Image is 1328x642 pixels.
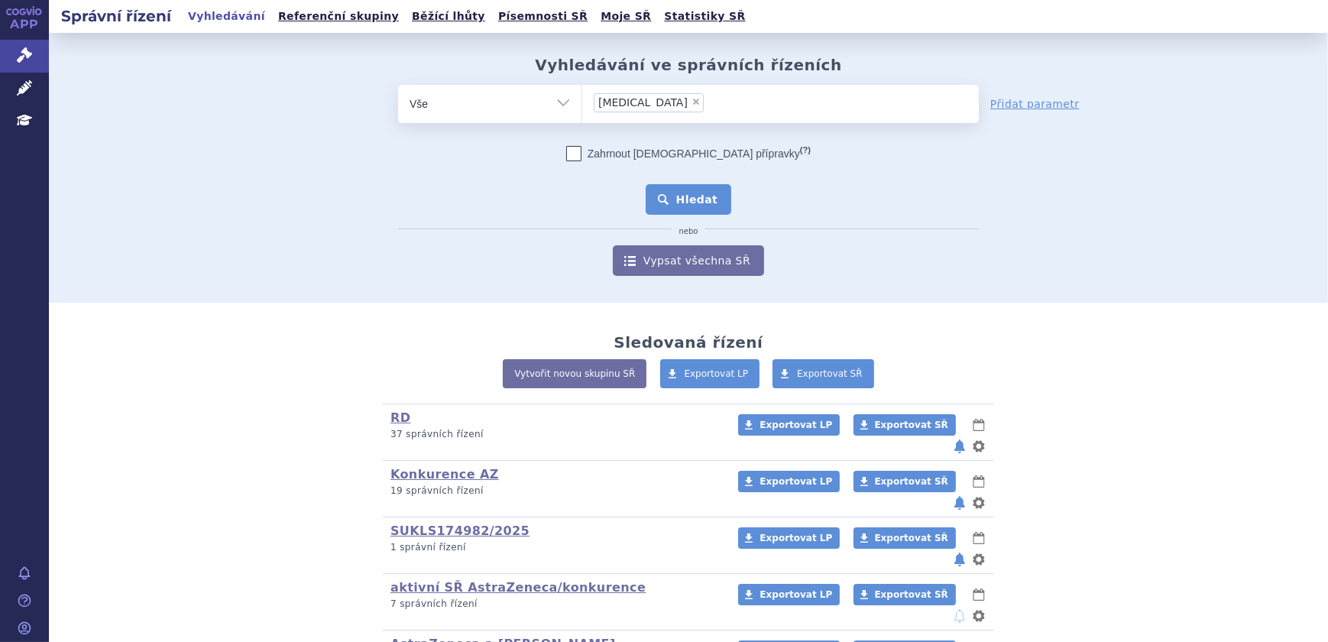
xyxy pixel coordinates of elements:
a: Exportovat LP [738,471,840,492]
button: nastavení [971,550,986,569]
span: Exportovat SŘ [875,589,948,600]
p: 1 správní řízení [390,541,718,554]
button: nastavení [971,494,986,512]
button: Hledat [646,184,732,215]
a: Moje SŘ [596,6,656,27]
a: Písemnosti SŘ [494,6,592,27]
span: Exportovat SŘ [797,368,863,379]
span: × [692,97,701,106]
span: Exportovat SŘ [875,533,948,543]
button: notifikace [952,494,967,512]
button: notifikace [952,550,967,569]
a: Exportovat LP [660,359,760,388]
span: [MEDICAL_DATA] [598,97,688,108]
span: Exportovat SŘ [875,420,948,430]
a: Vyhledávání [183,6,270,27]
a: Exportovat SŘ [853,414,956,436]
span: Exportovat LP [760,589,832,600]
span: Exportovat LP [685,368,749,379]
a: Vypsat všechna SŘ [613,245,764,276]
a: Referenční skupiny [274,6,403,27]
button: lhůty [971,416,986,434]
a: Přidat parametr [990,96,1080,112]
a: Vytvořit novou skupinu SŘ [503,359,646,388]
button: nastavení [971,607,986,625]
span: Exportovat LP [760,476,832,487]
h2: Vyhledávání ve správních řízeních [535,56,842,74]
h2: Správní řízení [49,5,183,27]
p: 19 správních řízení [390,485,718,498]
a: Konkurence AZ [390,467,499,481]
a: Exportovat LP [738,414,840,436]
button: lhůty [971,472,986,491]
a: aktivní SŘ AstraZeneca/konkurence [390,580,646,595]
label: Zahrnout [DEMOGRAPHIC_DATA] přípravky [566,146,811,161]
input: [MEDICAL_DATA] [708,92,789,112]
span: Exportovat SŘ [875,476,948,487]
a: Exportovat LP [738,584,840,605]
p: 7 správních řízení [390,598,718,611]
a: Exportovat LP [738,527,840,549]
button: notifikace [952,607,967,625]
a: RD [390,410,410,425]
span: Exportovat LP [760,420,832,430]
span: Exportovat LP [760,533,832,543]
a: Exportovat SŘ [853,527,956,549]
button: notifikace [952,437,967,456]
a: Statistiky SŘ [659,6,750,27]
a: Běžící lhůty [407,6,490,27]
button: nastavení [971,437,986,456]
h2: Sledovaná řízení [614,333,763,352]
a: Exportovat SŘ [853,471,956,492]
button: lhůty [971,585,986,604]
a: SUKLS174982/2025 [390,524,530,538]
a: Exportovat SŘ [773,359,874,388]
abbr: (?) [800,145,811,155]
button: lhůty [971,529,986,547]
a: Exportovat SŘ [853,584,956,605]
i: nebo [672,227,706,236]
p: 37 správních řízení [390,428,718,441]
